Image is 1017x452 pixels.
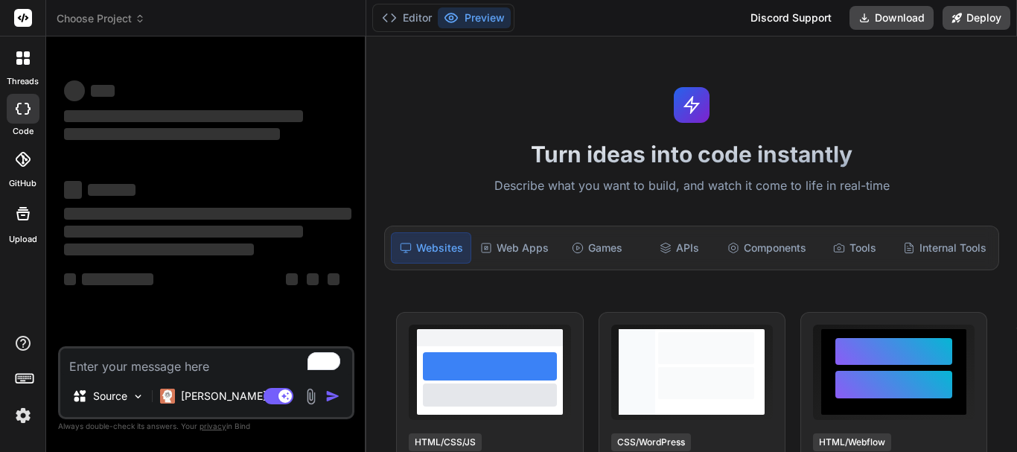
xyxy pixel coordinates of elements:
img: settings [10,403,36,428]
label: threads [7,75,39,88]
p: Source [93,389,127,404]
div: Games [558,232,637,264]
span: ‌ [64,243,254,255]
div: HTML/CSS/JS [409,433,482,451]
button: Editor [376,7,438,28]
span: ‌ [88,184,136,196]
span: ‌ [307,273,319,285]
label: GitHub [9,177,36,190]
span: ‌ [286,273,298,285]
p: [PERSON_NAME] 4 S.. [181,389,292,404]
span: Choose Project [57,11,145,26]
img: Claude 4 Sonnet [160,389,175,404]
p: Always double-check its answers. Your in Bind [58,419,354,433]
span: privacy [200,421,226,430]
span: ‌ [64,80,85,101]
span: ‌ [64,128,280,140]
button: Deploy [943,6,1010,30]
div: Internal Tools [897,232,992,264]
img: Pick Models [132,390,144,403]
img: icon [325,389,340,404]
label: code [13,125,34,138]
p: Describe what you want to build, and watch it come to life in real-time [375,176,1008,196]
span: ‌ [91,85,115,97]
img: attachment [302,388,319,405]
span: ‌ [82,273,153,285]
div: CSS/WordPress [611,433,691,451]
div: Components [721,232,812,264]
button: Download [849,6,934,30]
span: ‌ [64,226,303,238]
span: ‌ [64,110,303,122]
div: Websites [391,232,471,264]
textarea: To enrich screen reader interactions, please activate Accessibility in Grammarly extension settings [60,348,352,375]
div: Web Apps [474,232,555,264]
div: APIs [640,232,718,264]
span: ‌ [64,208,351,220]
button: Preview [438,7,511,28]
div: HTML/Webflow [813,433,891,451]
span: ‌ [328,273,339,285]
label: Upload [9,233,37,246]
div: Discord Support [742,6,841,30]
h1: Turn ideas into code instantly [375,141,1008,168]
span: ‌ [64,181,82,199]
div: Tools [815,232,894,264]
span: ‌ [64,273,76,285]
